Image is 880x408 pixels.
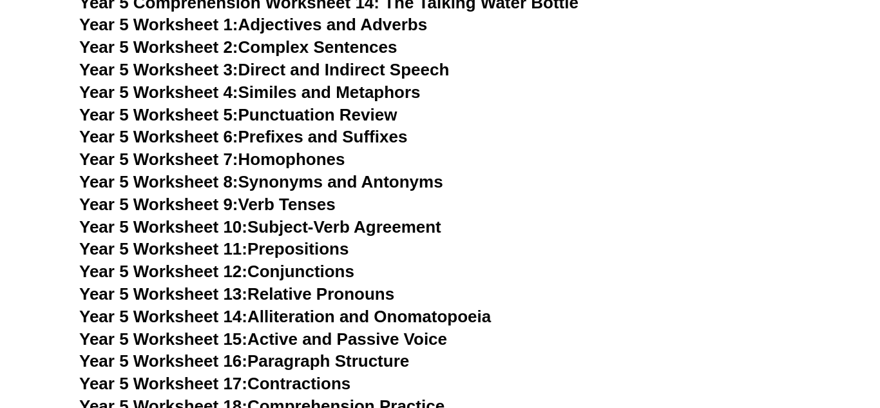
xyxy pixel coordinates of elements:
span: Year 5 Worksheet 2: [79,37,238,57]
span: Year 5 Worksheet 17: [79,374,247,393]
a: Year 5 Worksheet 13:Relative Pronouns [79,284,394,304]
span: Year 5 Worksheet 1: [79,15,238,34]
a: Year 5 Worksheet 7:Homophones [79,150,345,169]
a: Year 5 Worksheet 5:Punctuation Review [79,105,397,124]
a: Year 5 Worksheet 9:Verb Tenses [79,195,336,214]
span: Year 5 Worksheet 6: [79,127,238,146]
span: Year 5 Worksheet 12: [79,262,247,281]
a: Year 5 Worksheet 6:Prefixes and Suffixes [79,127,407,146]
span: Year 5 Worksheet 4: [79,83,238,102]
a: Year 5 Worksheet 17:Contractions [79,374,350,393]
a: Year 5 Worksheet 2:Complex Sentences [79,37,397,57]
span: Year 5 Worksheet 7: [79,150,238,169]
span: Year 5 Worksheet 8: [79,172,238,191]
a: Year 5 Worksheet 16:Paragraph Structure [79,351,409,371]
span: Year 5 Worksheet 5: [79,105,238,124]
a: Year 5 Worksheet 1:Adjectives and Adverbs [79,15,427,34]
span: Year 5 Worksheet 14: [79,307,247,326]
span: Year 5 Worksheet 16: [79,351,247,371]
a: Year 5 Worksheet 4:Similes and Metaphors [79,83,421,102]
span: Year 5 Worksheet 10: [79,217,247,237]
a: Year 5 Worksheet 11:Prepositions [79,239,349,258]
span: Year 5 Worksheet 15: [79,329,247,349]
a: Year 5 Worksheet 10:Subject-Verb Agreement [79,217,441,237]
a: Year 5 Worksheet 3:Direct and Indirect Speech [79,60,449,79]
a: Year 5 Worksheet 8:Synonyms and Antonyms [79,172,443,191]
a: Year 5 Worksheet 15:Active and Passive Voice [79,329,447,349]
a: Year 5 Worksheet 14:Alliteration and Onomatopoeia [79,307,491,326]
span: Year 5 Worksheet 11: [79,239,247,258]
span: Year 5 Worksheet 3: [79,60,238,79]
span: Year 5 Worksheet 9: [79,195,238,214]
a: Year 5 Worksheet 12:Conjunctions [79,262,354,281]
span: Year 5 Worksheet 13: [79,284,247,304]
iframe: Chat Widget [816,346,880,408]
